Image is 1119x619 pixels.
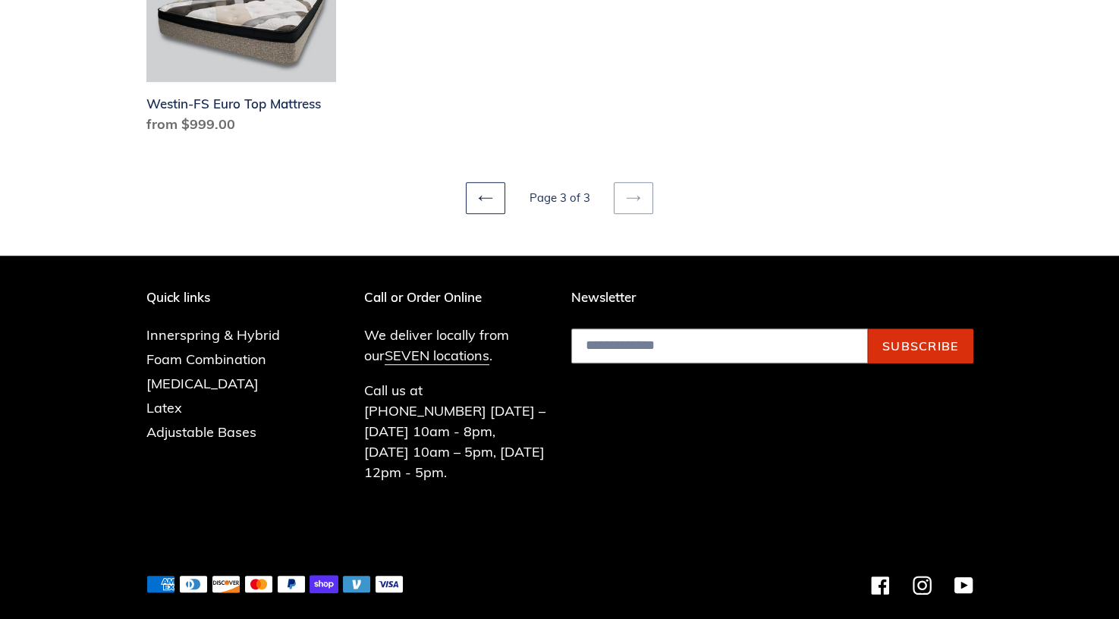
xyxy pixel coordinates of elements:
p: Quick links [146,290,303,305]
span: Subscribe [882,338,959,353]
p: Call us at [PHONE_NUMBER] [DATE] – [DATE] 10am - 8pm, [DATE] 10am – 5pm, [DATE] 12pm - 5pm. [364,380,548,482]
a: Latex [146,399,182,416]
a: SEVEN locations [385,347,489,365]
input: Email address [571,328,868,363]
button: Subscribe [868,328,973,363]
a: [MEDICAL_DATA] [146,375,259,392]
li: Page 3 of 3 [508,190,611,207]
a: Adjustable Bases [146,423,256,441]
p: Newsletter [571,290,973,305]
p: We deliver locally from our . [364,325,548,366]
a: Innerspring & Hybrid [146,326,280,344]
p: Call or Order Online [364,290,548,305]
a: Foam Combination [146,350,266,368]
